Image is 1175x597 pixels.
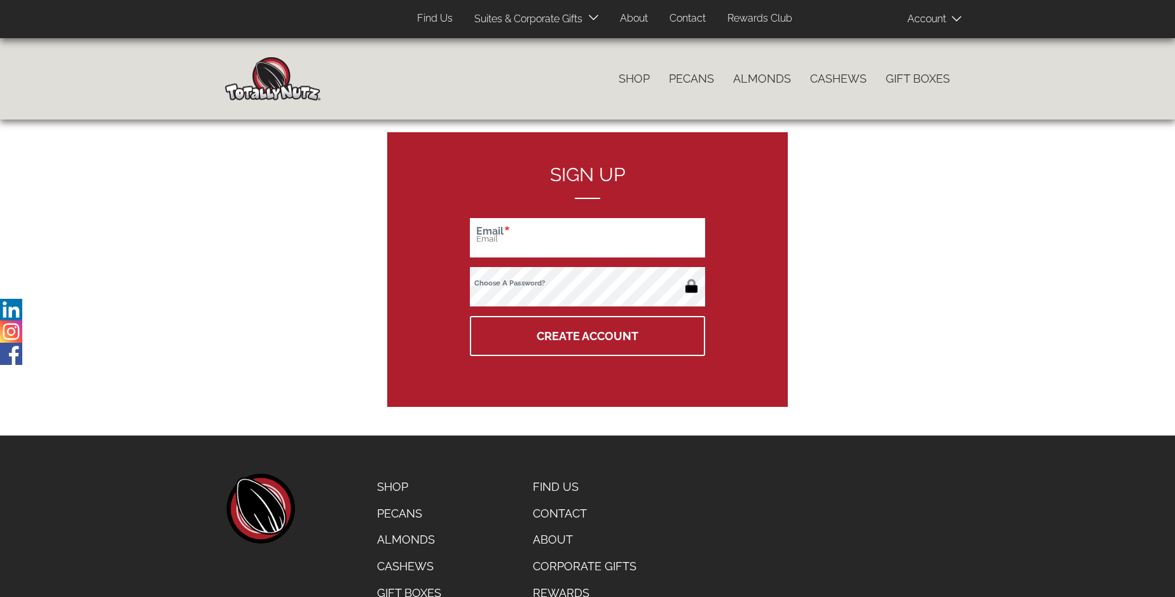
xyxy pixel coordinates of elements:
img: Home [225,57,320,100]
a: Pecans [368,500,451,527]
h2: Sign up [470,164,705,199]
a: Contact [660,6,715,31]
button: Create Account [470,316,705,356]
a: About [610,6,657,31]
a: Gift Boxes [876,65,959,92]
a: Rewards Club [718,6,802,31]
a: Shop [368,474,451,500]
a: Almonds [368,526,451,553]
a: Cashews [368,553,451,580]
a: Find Us [408,6,462,31]
a: Find Us [523,474,649,500]
a: Suites & Corporate Gifts [465,7,586,32]
a: Corporate Gifts [523,553,649,580]
a: About [523,526,649,553]
a: Pecans [659,65,724,92]
a: home [225,474,295,544]
a: Almonds [724,65,801,92]
input: Email [470,218,705,257]
a: Cashews [801,65,876,92]
a: Shop [609,65,659,92]
span: Products [251,10,292,28]
a: Contact [523,500,649,527]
